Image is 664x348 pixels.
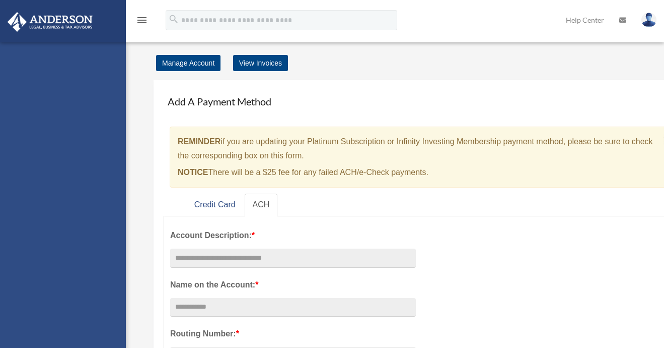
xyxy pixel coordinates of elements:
[170,327,416,341] label: Routing Number:
[245,194,278,216] a: ACH
[156,55,220,71] a: Manage Account
[178,165,659,180] p: There will be a $25 fee for any failed ACH/e-Check payments.
[233,55,288,71] a: View Invoices
[170,228,416,243] label: Account Description:
[178,168,208,177] strong: NOTICE
[168,14,179,25] i: search
[178,137,220,146] strong: REMINDER
[136,18,148,26] a: menu
[641,13,656,27] img: User Pic
[136,14,148,26] i: menu
[5,12,96,32] img: Anderson Advisors Platinum Portal
[186,194,244,216] a: Credit Card
[170,278,416,292] label: Name on the Account:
